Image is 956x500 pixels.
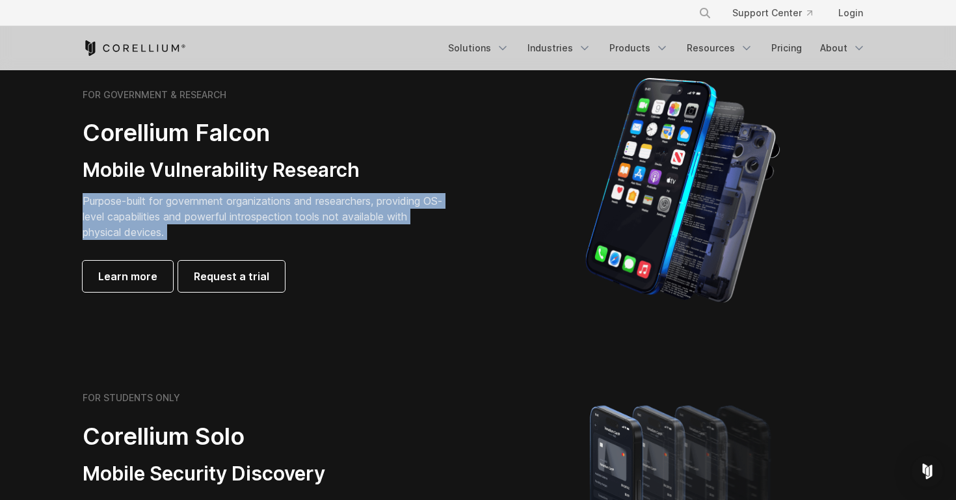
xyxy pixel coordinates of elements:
[83,261,173,292] a: Learn more
[679,36,761,60] a: Resources
[602,36,676,60] a: Products
[194,269,269,284] span: Request a trial
[83,462,447,486] h3: Mobile Security Discovery
[83,40,186,56] a: Corellium Home
[912,456,943,487] div: Open Intercom Messenger
[693,1,717,25] button: Search
[520,36,599,60] a: Industries
[440,36,873,60] div: Navigation Menu
[98,269,157,284] span: Learn more
[812,36,873,60] a: About
[440,36,517,60] a: Solutions
[83,158,447,183] h3: Mobile Vulnerability Research
[83,193,447,240] p: Purpose-built for government organizations and researchers, providing OS-level capabilities and p...
[83,422,447,451] h2: Corellium Solo
[83,89,226,101] h6: FOR GOVERNMENT & RESEARCH
[828,1,873,25] a: Login
[683,1,873,25] div: Navigation Menu
[763,36,810,60] a: Pricing
[83,118,447,148] h2: Corellium Falcon
[585,77,780,304] img: iPhone model separated into the mechanics used to build the physical device.
[722,1,823,25] a: Support Center
[83,392,180,404] h6: FOR STUDENTS ONLY
[178,261,285,292] a: Request a trial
